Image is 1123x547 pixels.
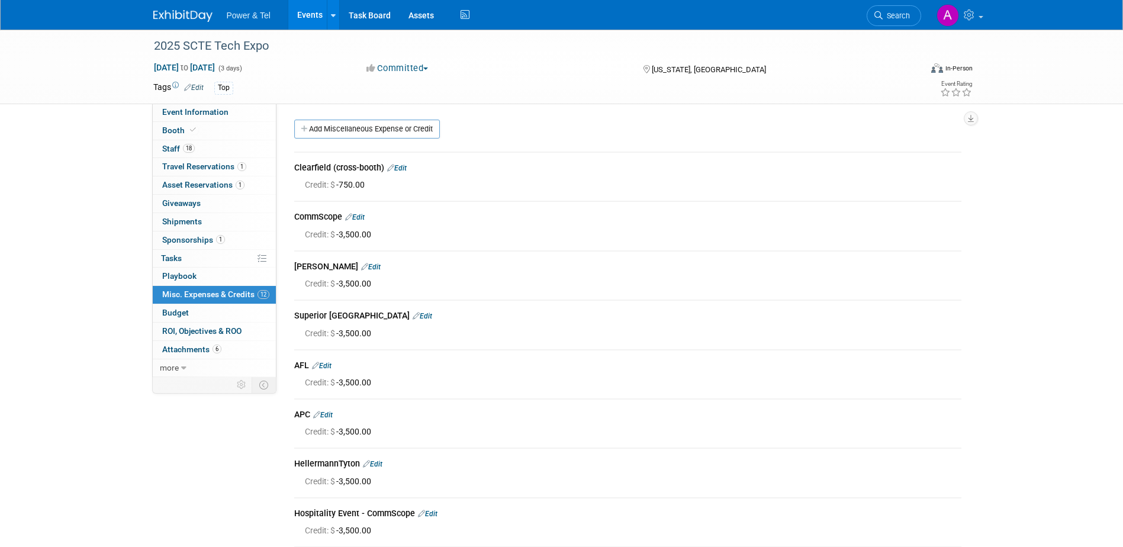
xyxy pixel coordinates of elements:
span: Sponsorships [162,235,225,244]
a: Edit [387,164,407,172]
a: Edit [413,312,432,320]
span: -3,500.00 [305,477,376,486]
span: Misc. Expenses & Credits [162,289,269,299]
a: Asset Reservations1 [153,176,276,194]
div: Clearfield (cross-booth) [294,162,961,176]
a: ROI, Objectives & ROO [153,323,276,340]
a: Travel Reservations1 [153,158,276,176]
a: more [153,359,276,377]
td: Personalize Event Tab Strip [231,377,252,392]
span: Attachments [162,345,221,354]
span: -3,500.00 [305,378,376,387]
span: Power & Tel [227,11,271,20]
span: 1 [237,162,246,171]
a: Edit [345,213,365,221]
span: (3 days) [217,65,242,72]
td: Tags [153,81,204,95]
span: Credit: $ [305,526,336,535]
span: Credit: $ [305,378,336,387]
span: -3,500.00 [305,279,376,288]
a: Giveaways [153,195,276,213]
a: Search [867,5,921,26]
span: Giveaways [162,198,201,208]
td: Toggle Event Tabs [252,377,276,392]
span: 12 [258,290,269,299]
div: Hospitality Event - CommScope [294,507,961,522]
div: APC [294,408,961,423]
span: ROI, Objectives & ROO [162,326,242,336]
div: In-Person [945,64,973,73]
a: Edit [184,83,204,92]
div: CommScope [294,211,961,225]
span: Tasks [161,253,182,263]
span: Asset Reservations [162,180,244,189]
span: Credit: $ [305,230,336,239]
span: Budget [162,308,189,317]
div: [PERSON_NAME] [294,260,961,275]
span: [US_STATE], [GEOGRAPHIC_DATA] [652,65,766,74]
div: AFL [294,359,961,374]
span: Search [883,11,910,20]
a: Misc. Expenses & Credits12 [153,286,276,304]
span: [DATE] [DATE] [153,62,215,73]
i: Booth reservation complete [190,127,196,133]
span: -3,500.00 [305,329,376,338]
a: Edit [313,411,333,419]
a: Budget [153,304,276,322]
a: Shipments [153,213,276,231]
button: Committed [362,62,433,75]
div: Top [214,82,233,94]
a: Edit [363,460,382,468]
div: HellermannTyton [294,458,961,472]
span: to [179,63,190,72]
a: Sponsorships1 [153,231,276,249]
span: Event Information [162,107,229,117]
a: Staff18 [153,140,276,158]
span: 1 [236,181,244,189]
span: more [160,363,179,372]
a: Attachments6 [153,341,276,359]
span: Credit: $ [305,329,336,338]
span: -3,500.00 [305,526,376,535]
span: Credit: $ [305,477,336,486]
a: Edit [418,510,437,518]
span: -3,500.00 [305,427,376,436]
img: Format-Inperson.png [931,63,943,73]
span: 18 [183,144,195,153]
span: -3,500.00 [305,230,376,239]
div: 2025 SCTE Tech Expo [150,36,903,57]
span: Credit: $ [305,279,336,288]
span: Shipments [162,217,202,226]
span: 6 [213,345,221,353]
span: Travel Reservations [162,162,246,171]
div: Event Format [851,62,973,79]
a: Add Miscellaneous Expense or Credit [294,120,440,139]
a: Edit [361,263,381,271]
span: 1 [216,235,225,244]
a: Event Information [153,104,276,121]
span: Credit: $ [305,180,336,189]
span: -750.00 [305,180,369,189]
a: Playbook [153,268,276,285]
span: Staff [162,144,195,153]
img: ExhibitDay [153,10,213,22]
a: Booth [153,122,276,140]
a: Edit [312,362,332,370]
div: Superior [GEOGRAPHIC_DATA] [294,310,961,324]
span: Credit: $ [305,427,336,436]
div: Event Rating [940,81,972,87]
span: Playbook [162,271,197,281]
span: Booth [162,126,198,135]
a: Tasks [153,250,276,268]
img: Alina Dorion [937,4,959,27]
